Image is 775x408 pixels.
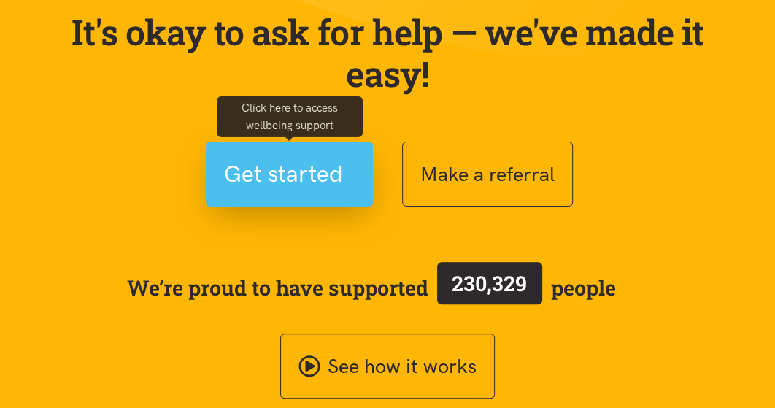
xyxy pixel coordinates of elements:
[52,11,723,95] p: It's okay to ask for help — we've made it easy!
[428,259,551,316] a: 230,329
[127,259,616,316] span: We’re proud to have supported people
[402,142,573,207] button: Make a referral
[280,334,495,399] a: See how it works
[206,142,373,207] button: Get started
[224,155,343,193] span: Get started
[452,269,527,297] span: 230,329
[217,96,363,136] div: Click here to access wellbeing support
